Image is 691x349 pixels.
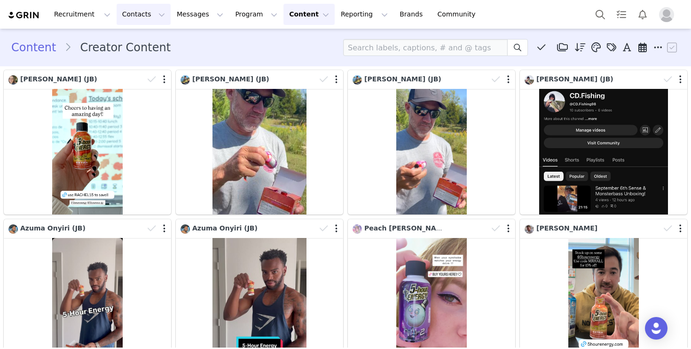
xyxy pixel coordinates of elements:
img: 2db22101-0430-4473-8119-85496d0fb81b.jpg [181,75,190,85]
a: Content [11,39,64,56]
button: Program [229,4,283,25]
a: Brands [394,4,431,25]
img: 2db22101-0430-4473-8119-85496d0fb81b.jpg [353,75,362,85]
img: 68ca71c0-5f19-4475-8be7-5cb9664202ef.jpg [181,224,190,234]
button: Content [283,4,335,25]
img: f1561d3a-66b2-487a-999e-339087b6160f.jpg [353,224,362,234]
span: [PERSON_NAME] (JB) [536,75,613,83]
img: placeholder-profile.jpg [659,7,674,22]
span: [PERSON_NAME] (JB) [20,75,97,83]
button: Reporting [335,4,393,25]
img: e7459f5d-0588-41ae-8384-e04a47a04694.jpg [525,224,534,234]
span: [PERSON_NAME] [536,224,597,232]
a: Tasks [611,4,632,25]
button: Contacts [117,4,171,25]
img: 9897e4f6-efd8-494e-838d-4b3f389771d1.jpg [525,75,534,85]
button: Search [590,4,611,25]
a: Community [432,4,486,25]
span: Azuma Onyiri (JB) [20,224,86,232]
img: 68ca71c0-5f19-4475-8be7-5cb9664202ef.jpg [8,224,18,234]
button: Profile [653,7,683,22]
span: Peach [PERSON_NAME] (JB) [364,224,466,232]
button: Recruitment [48,4,116,25]
button: Notifications [632,4,653,25]
span: Azuma Onyiri (JB) [192,224,258,232]
img: 059fb80e-50b7-4c90-b372-f6c2d5822ddd.jpg [8,75,18,85]
button: Messages [171,4,229,25]
span: [PERSON_NAME] (JB) [364,75,441,83]
span: [PERSON_NAME] (JB) [192,75,269,83]
img: grin logo [8,11,40,20]
input: Search labels, captions, # and @ tags [343,39,508,56]
div: Open Intercom Messenger [645,317,667,340]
